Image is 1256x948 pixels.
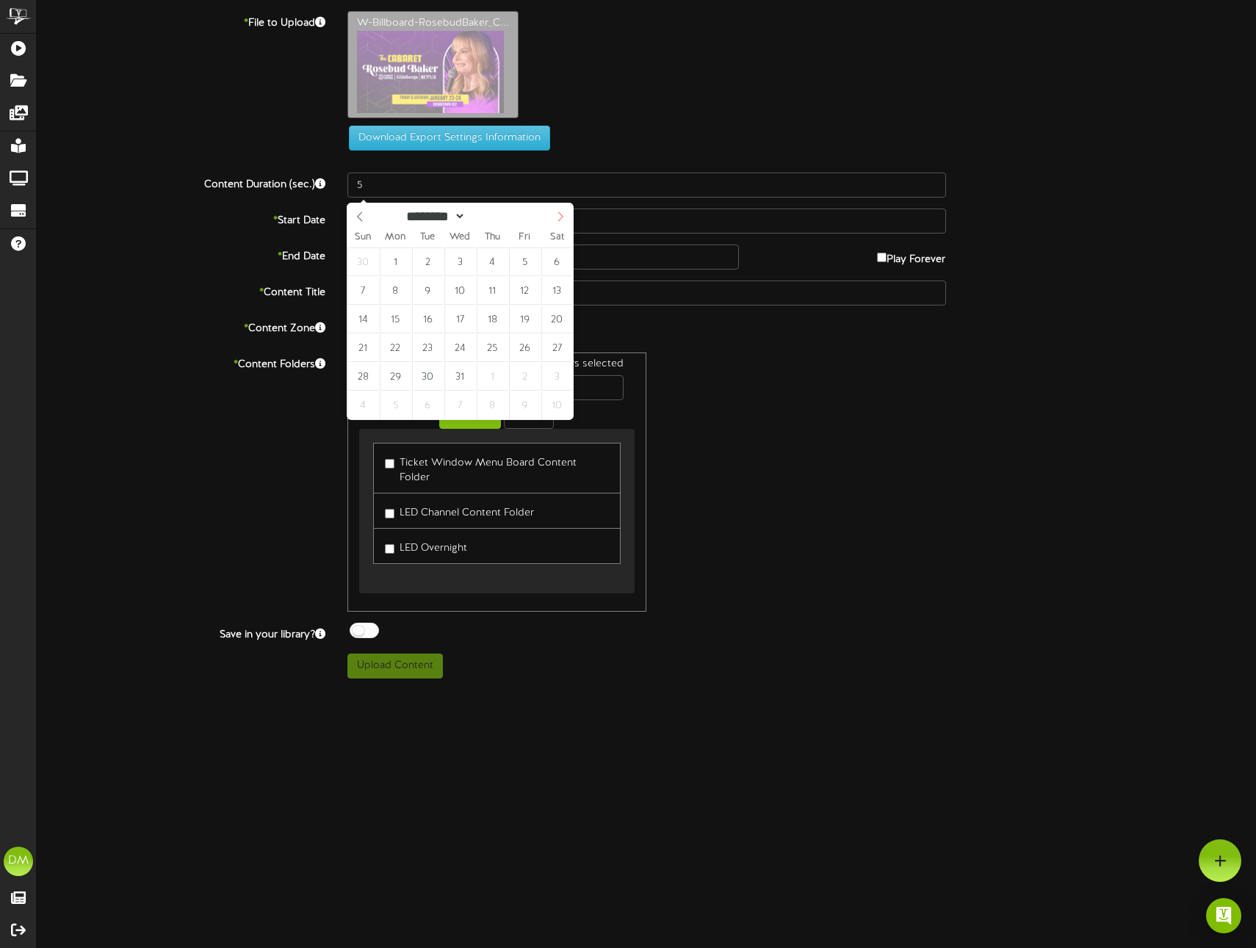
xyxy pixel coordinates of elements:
[4,847,33,876] div: DM
[347,333,379,362] span: December 21, 2025
[347,654,443,679] button: Upload Content
[26,11,336,31] label: File to Upload
[347,305,379,333] span: December 14, 2025
[385,544,394,554] input: LED Overnight
[444,391,476,419] span: January 7, 2026
[541,247,573,276] span: December 6, 2025
[347,281,946,305] input: Title of this Content
[541,276,573,305] span: December 13, 2025
[541,362,573,391] span: January 3, 2026
[380,333,411,362] span: December 22, 2025
[26,245,336,264] label: End Date
[347,362,379,391] span: December 28, 2025
[444,233,476,242] span: Wed
[477,247,508,276] span: December 4, 2025
[347,276,379,305] span: December 7, 2025
[380,391,411,419] span: January 5, 2026
[477,333,508,362] span: December 25, 2025
[477,362,508,391] span: January 1, 2026
[477,391,508,419] span: January 8, 2026
[444,276,476,305] span: December 10, 2025
[477,305,508,333] span: December 18, 2025
[26,623,336,643] label: Save in your library?
[380,276,411,305] span: December 8, 2025
[349,126,550,151] button: Download Export Settings Information
[26,316,336,336] label: Content Zone
[444,333,476,362] span: December 24, 2025
[509,391,541,419] span: January 9, 2026
[444,247,476,276] span: December 3, 2025
[412,362,444,391] span: December 30, 2025
[412,391,444,419] span: January 6, 2026
[509,333,541,362] span: December 26, 2025
[541,333,573,362] span: December 27, 2025
[347,247,379,276] span: November 30, 2025
[444,362,476,391] span: December 31, 2025
[342,133,550,144] a: Download Export Settings Information
[444,305,476,333] span: December 17, 2025
[412,276,444,305] span: December 9, 2025
[379,233,411,242] span: Mon
[466,209,519,224] input: Year
[380,305,411,333] span: December 15, 2025
[26,352,336,372] label: Content Folders
[877,253,887,262] input: Play Forever
[541,391,573,419] span: January 10, 2026
[385,536,467,556] label: LED Overnight
[412,247,444,276] span: December 2, 2025
[26,281,336,300] label: Content Title
[877,245,945,267] label: Play Forever
[385,459,394,468] input: Ticket Window Menu Board Content Folder
[26,209,336,228] label: Start Date
[411,233,444,242] span: Tue
[385,501,534,521] label: LED Channel Content Folder
[26,173,336,192] label: Content Duration (sec.)
[1206,898,1241,933] div: Open Intercom Messenger
[509,305,541,333] span: December 19, 2025
[541,233,573,242] span: Sat
[509,276,541,305] span: December 12, 2025
[541,305,573,333] span: December 20, 2025
[509,247,541,276] span: December 5, 2025
[385,451,610,485] label: Ticket Window Menu Board Content Folder
[380,247,411,276] span: December 1, 2025
[509,362,541,391] span: January 2, 2026
[412,305,444,333] span: December 16, 2025
[477,276,508,305] span: December 11, 2025
[347,391,379,419] span: January 4, 2026
[412,333,444,362] span: December 23, 2025
[476,233,508,242] span: Thu
[508,233,541,242] span: Fri
[380,362,411,391] span: December 29, 2025
[347,233,380,242] span: Sun
[385,509,394,518] input: LED Channel Content Folder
